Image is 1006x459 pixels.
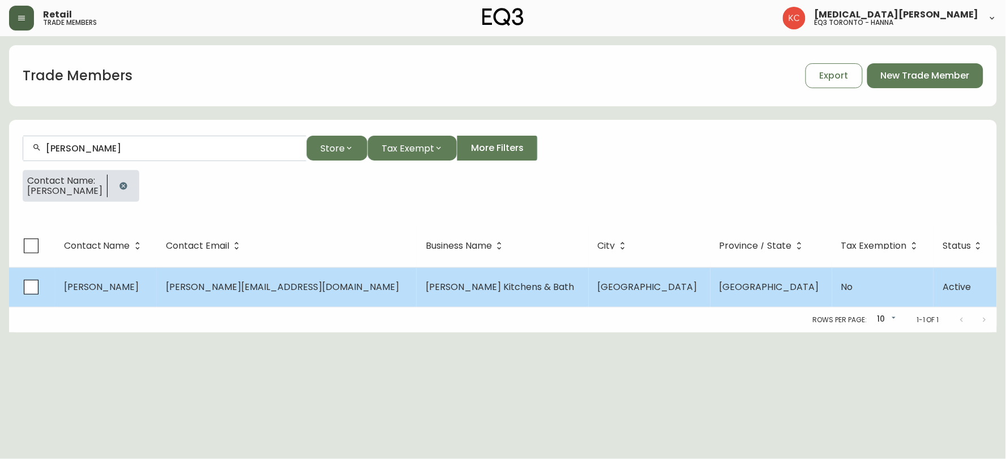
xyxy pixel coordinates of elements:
button: New Trade Member [867,63,983,88]
h1: Trade Members [23,66,132,85]
span: [PERSON_NAME] Kitchens & Bath [426,280,574,293]
span: New Trade Member [881,70,970,82]
span: Business Name [426,243,492,249]
span: Status [943,241,986,251]
span: City [598,243,615,249]
button: Store [306,136,367,161]
img: 6487344ffbf0e7f3b216948508909409 [783,7,806,29]
span: No [841,280,853,293]
span: Contact Name [64,241,145,251]
span: Contact Name: [27,176,102,186]
span: [GEOGRAPHIC_DATA] [720,280,819,293]
span: More Filters [471,142,524,154]
span: Province / State [720,241,807,251]
span: Active [943,280,971,293]
span: [MEDICAL_DATA][PERSON_NAME] [815,10,979,19]
span: Tax Exempt [382,141,434,155]
button: More Filters [457,136,538,161]
input: Search [46,143,297,154]
span: [PERSON_NAME][EMAIL_ADDRESS][DOMAIN_NAME] [166,280,399,293]
span: Contact Email [166,241,244,251]
h5: trade members [43,19,97,26]
span: Tax Exemption [841,243,907,249]
span: [PERSON_NAME] [64,280,139,293]
span: Tax Exemption [841,241,922,251]
span: Province / State [720,243,792,249]
h5: eq3 toronto - hanna [815,19,894,26]
p: Rows per page: [813,315,867,325]
span: Store [320,141,345,155]
span: Status [943,243,971,249]
span: Export [820,70,849,82]
span: Retail [43,10,72,19]
button: Tax Exempt [367,136,457,161]
span: Contact Name [64,243,130,249]
span: Contact Email [166,243,229,249]
span: City [598,241,630,251]
span: [PERSON_NAME] [27,186,102,196]
button: Export [806,63,863,88]
div: 10 [871,310,898,329]
span: [GEOGRAPHIC_DATA] [598,280,697,293]
p: 1-1 of 1 [917,315,939,325]
span: Business Name [426,241,507,251]
img: logo [482,8,524,26]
